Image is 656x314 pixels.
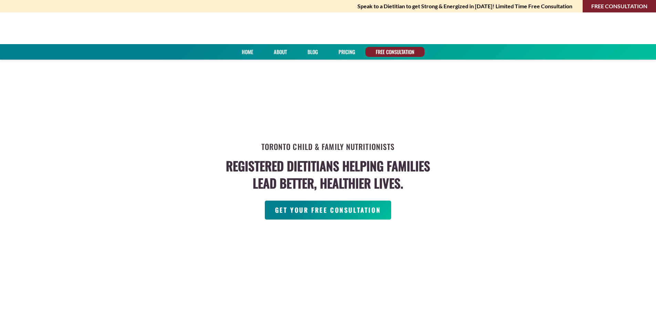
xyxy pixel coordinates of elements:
[336,47,357,57] a: PRICING
[271,47,289,57] a: About
[226,157,430,192] h4: Registered Dietitians helping families lead better, healthier lives.
[357,1,572,11] strong: Speak to a Dietitian to get Strong & Energized in [DATE]! Limited Time Free Consultation
[265,201,392,220] a: GET YOUR FREE CONSULTATION
[239,47,256,57] a: Home
[261,140,395,154] h2: Toronto Child & Family Nutritionists
[305,47,320,57] a: Blog
[373,47,417,57] a: FREE CONSULTATION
